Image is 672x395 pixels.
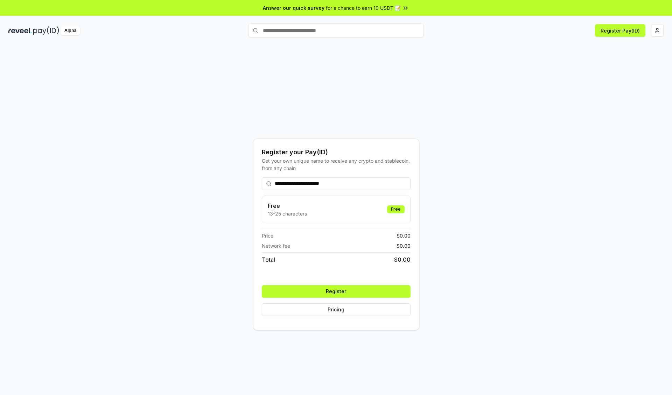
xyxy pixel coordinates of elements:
[397,232,411,239] span: $ 0.00
[262,255,275,264] span: Total
[33,26,59,35] img: pay_id
[326,4,401,12] span: for a chance to earn 10 USDT 📝
[268,210,307,217] p: 13-25 characters
[61,26,80,35] div: Alpha
[397,242,411,249] span: $ 0.00
[595,24,645,37] button: Register Pay(ID)
[268,202,307,210] h3: Free
[394,255,411,264] span: $ 0.00
[262,232,273,239] span: Price
[387,205,405,213] div: Free
[262,242,290,249] span: Network fee
[262,147,411,157] div: Register your Pay(ID)
[262,285,411,298] button: Register
[262,303,411,316] button: Pricing
[8,26,32,35] img: reveel_dark
[263,4,324,12] span: Answer our quick survey
[262,157,411,172] div: Get your own unique name to receive any crypto and stablecoin, from any chain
